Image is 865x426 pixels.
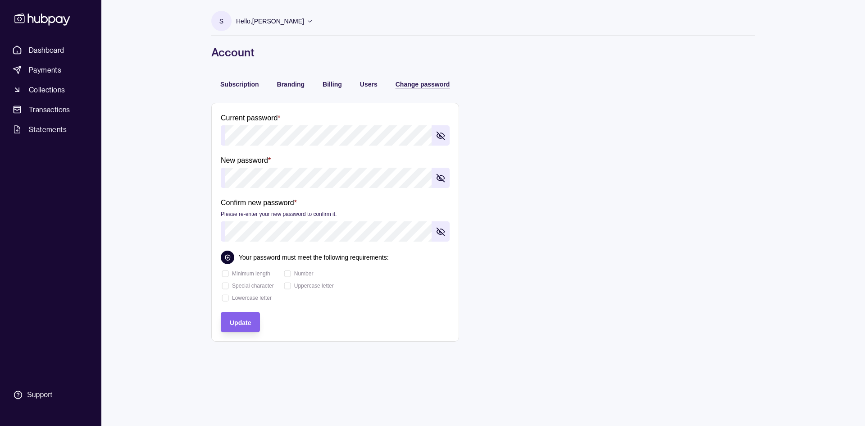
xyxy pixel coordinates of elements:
div: animation [221,281,230,290]
label: Confirm new password [221,197,337,219]
a: Collections [9,82,92,98]
p: Minimum length [232,269,270,279]
input: New password [225,168,432,188]
span: Update [230,319,251,326]
p: New password [221,156,268,164]
div: animation [221,269,230,278]
span: Subscription [220,81,259,88]
button: Update [221,312,260,332]
span: Transactions [29,104,70,115]
span: Payments [29,64,61,75]
div: animation [221,293,230,302]
span: Branding [277,81,305,88]
div: animation [283,281,292,290]
p: Your password must meet the following requirements: [239,252,389,262]
span: Users [360,81,378,88]
a: Dashboard [9,42,92,58]
span: Statements [29,124,67,135]
p: Uppercase letter [294,281,334,291]
p: Lowercase letter [232,293,272,303]
label: Current password [221,112,281,123]
label: New password [221,155,271,165]
span: Collections [29,84,65,95]
span: Billing [323,81,342,88]
p: Hello, [PERSON_NAME] [236,16,304,26]
p: S [219,16,223,26]
p: Current password [221,114,278,122]
div: Support [27,390,52,400]
span: Change password [396,81,450,88]
a: Statements [9,121,92,137]
p: Confirm new password [221,199,294,206]
h1: Account [211,45,755,60]
p: Number [294,269,314,279]
p: Special character [232,281,274,291]
div: animation [283,269,292,278]
a: Transactions [9,101,92,118]
a: Payments [9,62,92,78]
span: Dashboard [29,45,64,55]
input: Confirm new password [225,221,432,242]
p: Please re-enter your new password to confirm it. [221,211,337,217]
input: Current password [225,125,432,146]
a: Support [9,385,92,404]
